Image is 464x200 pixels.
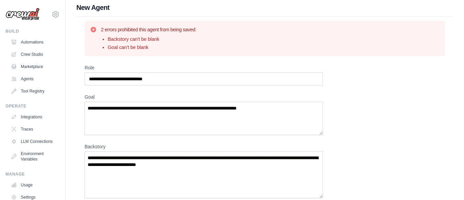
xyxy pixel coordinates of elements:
[8,112,60,122] a: Integrations
[101,26,196,33] h3: 2 errors prohibited this agent from being saved:
[85,94,323,100] label: Goal
[5,8,40,21] img: Logo
[108,44,196,51] li: Goal can't be blank
[8,124,60,135] a: Traces
[5,29,60,34] div: Build
[8,49,60,60] a: Crew Studio
[85,143,323,150] label: Backstory
[8,148,60,165] a: Environment Variables
[85,64,323,71] label: Role
[76,3,453,12] h1: New Agent
[108,36,196,43] li: Backstory can't be blank
[8,73,60,84] a: Agents
[8,61,60,72] a: Marketplace
[8,37,60,48] a: Automations
[5,103,60,109] div: Operate
[8,136,60,147] a: LLM Connections
[8,86,60,97] a: Tool Registry
[8,180,60,190] a: Usage
[5,171,60,177] div: Manage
